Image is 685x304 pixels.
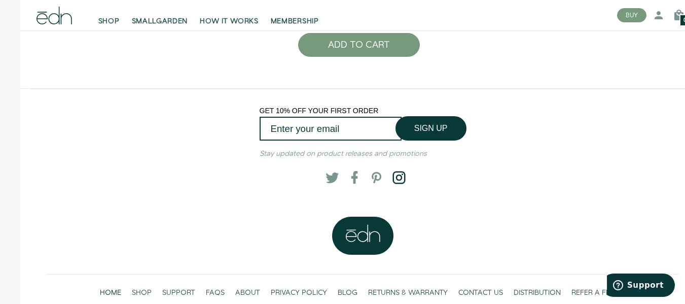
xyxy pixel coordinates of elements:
[260,149,427,159] em: Stay updated on product releases and promotions
[332,283,363,303] a: BLOG
[298,33,420,57] button: ADD TO CART
[230,283,265,303] a: ABOUT
[368,288,448,298] span: RETURNS & WARRANTY
[200,16,258,26] span: HOW IT WORKS
[126,283,157,303] a: SHOP
[271,288,327,298] span: PRIVACY POLICY
[395,116,466,141] button: SIGN UP
[271,16,319,26] span: MEMBERSHIP
[265,283,332,303] a: PRIVACY POLICY
[206,288,225,298] span: FAQS
[265,4,325,26] a: MEMBERSHIP
[617,8,646,22] button: BUY
[92,4,126,26] a: SHOP
[200,283,230,303] a: FAQS
[132,288,152,298] span: SHOP
[94,283,126,303] a: HOME
[363,283,453,303] a: RETURNS & WARRANTY
[132,16,188,26] span: SMALLGARDEN
[98,16,120,26] span: SHOP
[607,274,675,299] iframe: Opens a widget where you can find more information
[338,288,357,298] span: BLOG
[100,288,121,298] span: HOME
[126,4,194,26] a: SMALLGARDEN
[162,288,195,298] span: SUPPORT
[514,288,561,298] span: DISTRIBUTION
[235,288,260,298] span: ABOUT
[260,107,379,115] span: GET 10% OFF YOUR FIRST ORDER
[571,288,626,298] span: REFER A FRIEND
[566,283,631,303] a: REFER A FRIEND
[453,283,508,303] a: CONTACT US
[340,77,378,88] button: Click here
[194,4,264,26] a: HOW IT WORKS
[458,288,503,298] span: CONTACT US
[508,283,566,303] a: DISTRIBUTION
[157,283,200,303] a: SUPPORT
[260,117,402,141] input: Enter your email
